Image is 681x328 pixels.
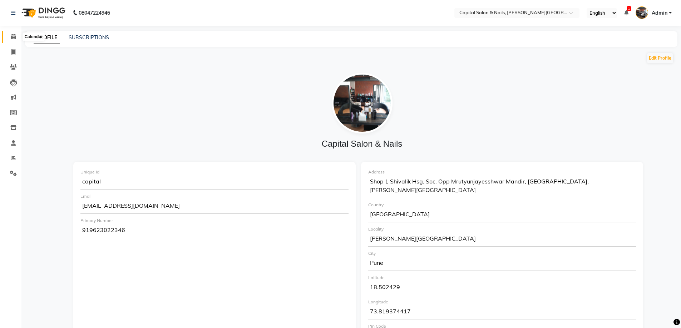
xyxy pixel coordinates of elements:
div: Country [368,202,636,208]
div: Longitude [368,299,636,305]
div: [GEOGRAPHIC_DATA] [368,208,636,222]
div: Latitude [368,274,636,281]
div: Shop 1 Shivalik Hsg. Soc. Opp Mrutyunjayesshwar Mandir, [GEOGRAPHIC_DATA], [PERSON_NAME][GEOGRAPH... [368,175,636,198]
div: City [368,250,636,257]
div: Unique Id [80,169,349,175]
div: [EMAIL_ADDRESS][DOMAIN_NAME] [80,200,349,214]
div: [PERSON_NAME][GEOGRAPHIC_DATA] [368,232,636,247]
div: 919623022346 [80,224,349,238]
img: Admin [636,6,648,19]
div: 73.819374417 [368,305,636,319]
span: 1 [627,6,631,11]
img: file_1595675614561.jpg [332,73,393,133]
div: capital [80,175,349,190]
div: 18.502429 [368,281,636,295]
h4: Capital Salon & Nails [74,139,650,149]
span: Admin [652,9,667,17]
a: SUBSCRIPTIONS [69,34,109,41]
div: Locality [368,226,636,232]
div: Address [368,169,636,175]
img: logo [18,3,67,23]
a: 1 [624,10,628,16]
div: Email [80,193,349,200]
button: Edit Profile [647,53,673,63]
div: Primary Number [80,217,349,224]
div: Calendar [23,32,44,41]
b: 08047224946 [79,3,110,23]
div: Pune [368,257,636,271]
